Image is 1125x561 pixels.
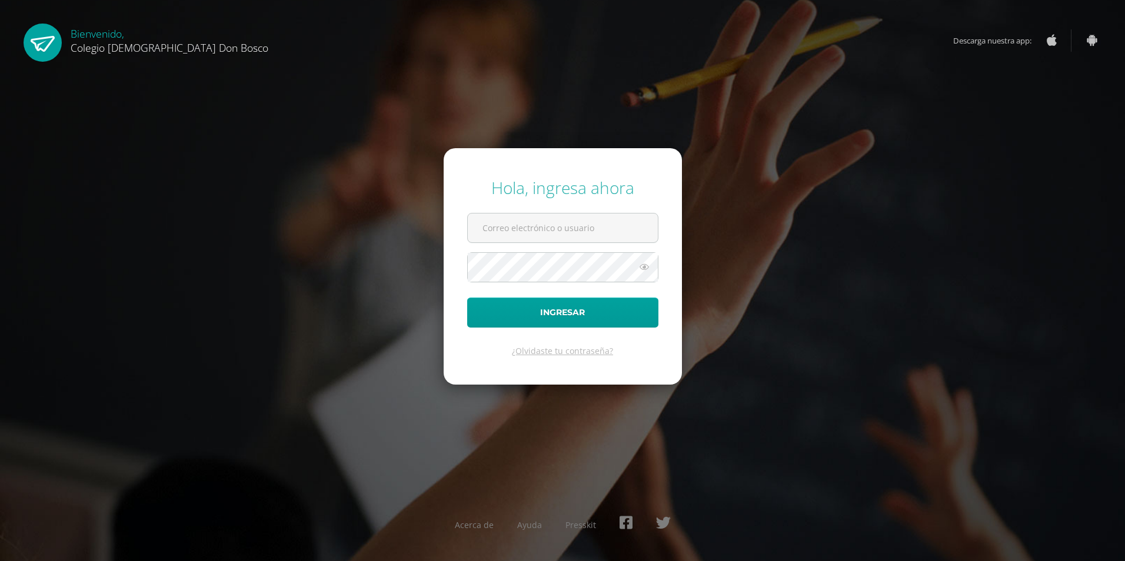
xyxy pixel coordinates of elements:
[467,298,658,328] button: Ingresar
[71,24,268,55] div: Bienvenido,
[455,519,494,530] a: Acerca de
[517,519,542,530] a: Ayuda
[565,519,596,530] a: Presskit
[953,29,1043,52] span: Descarga nuestra app:
[467,176,658,199] div: Hola, ingresa ahora
[512,345,613,356] a: ¿Olvidaste tu contraseña?
[468,213,658,242] input: Correo electrónico o usuario
[71,41,268,55] span: Colegio [DEMOGRAPHIC_DATA] Don Bosco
